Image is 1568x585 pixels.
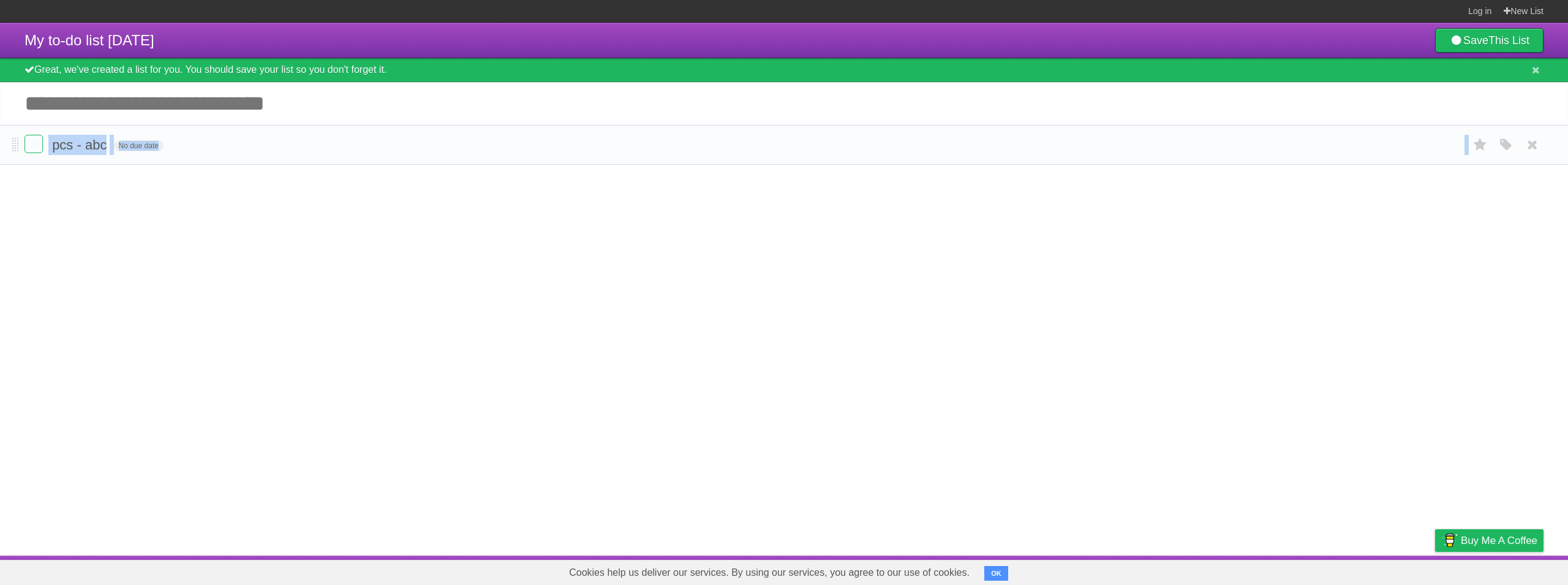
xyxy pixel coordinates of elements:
[1469,135,1492,155] label: Star task
[24,32,154,48] span: My to-do list [DATE]
[1441,530,1458,551] img: Buy me a coffee
[1466,559,1543,582] a: Suggest a feature
[1435,529,1543,552] a: Buy me a coffee
[1313,559,1362,582] a: Developers
[24,135,43,153] label: Done
[1435,28,1543,53] a: SaveThis List
[1488,34,1529,47] b: This List
[1419,559,1451,582] a: Privacy
[52,137,110,153] span: pcs - abc
[984,566,1008,581] button: OK
[1461,530,1537,551] span: Buy me a coffee
[1272,559,1298,582] a: About
[557,560,982,585] span: Cookies help us deliver our services. By using our services, you agree to our use of cookies.
[114,140,164,151] span: No due date
[1378,559,1404,582] a: Terms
